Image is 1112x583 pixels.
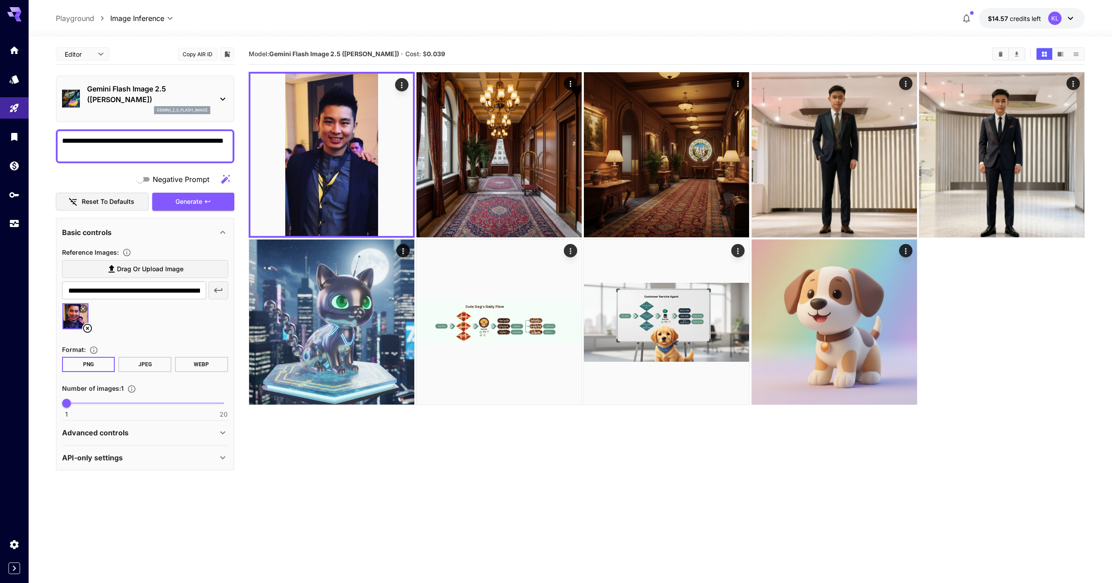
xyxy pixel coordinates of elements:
p: · [401,49,403,59]
nav: breadcrumb [56,13,110,24]
button: Show media in grid view [1037,48,1052,60]
div: Actions [899,244,912,257]
b: Gemini Flash Image 2.5 ([PERSON_NAME]) [269,50,399,58]
span: $14.57 [988,15,1010,22]
span: Reference Images : [62,248,119,256]
span: Cost: $ [405,50,445,58]
p: Gemini Flash Image 2.5 ([PERSON_NAME]) [87,83,210,105]
button: Show media in list view [1068,48,1084,60]
div: $14.5664 [988,14,1041,23]
p: API-only settings [62,452,123,463]
label: Drag or upload image [62,260,228,278]
div: Playground [9,103,20,114]
div: Actions [1066,77,1080,90]
div: Actions [564,77,577,90]
img: 0AAAAAElFTkSuQmCC [584,240,749,405]
div: Settings [9,539,20,550]
img: 9k= [919,72,1084,237]
div: Actions [899,77,912,90]
p: Basic controls [62,227,112,238]
span: Editor [65,50,92,59]
div: Library [9,131,20,142]
div: Clear AllDownload All [992,47,1025,61]
div: Models [9,74,20,85]
div: Home [9,45,20,56]
button: JPEG [118,357,171,372]
img: 9k= [752,72,917,237]
div: API-only settings [62,447,228,468]
button: Reset to defaults [56,193,149,211]
button: Show media in video view [1053,48,1068,60]
p: gemini_2_5_flash_image [157,107,208,113]
span: Model: [249,50,399,58]
div: Usage [9,218,20,229]
span: Drag or upload image [117,264,183,275]
div: Show media in grid viewShow media in video viewShow media in list view [1036,47,1085,61]
div: Gemini Flash Image 2.5 ([PERSON_NAME])gemini_2_5_flash_image [62,80,228,118]
div: Actions [564,244,577,257]
button: PNG [62,357,115,372]
span: 1 [65,410,68,419]
div: API Keys [9,189,20,200]
img: 8CzTuRMxwx9OsAAAAASUVORK5CYII= [752,240,917,405]
div: Actions [732,244,745,257]
b: 0.039 [427,50,445,58]
img: H4ccU4Wg8Q0aAAAAAElFTkSuQmCC [250,74,413,236]
button: $14.5664KL [979,8,1085,29]
button: Clear All [993,48,1008,60]
div: Actions [395,78,408,91]
button: Expand sidebar [8,562,20,574]
button: WEBP [175,357,228,372]
button: Add to library [223,49,231,59]
button: Specify how many images to generate in a single request. Each image generation will be charged se... [124,385,140,393]
div: Actions [396,244,410,257]
span: Format : [62,346,86,353]
span: Generate [175,196,202,207]
img: P7yiSGrFZYW2AAAAAElFTkSuQmCC [416,72,582,237]
span: Number of images : 1 [62,385,124,392]
span: 20 [220,410,228,419]
div: Basic controls [62,222,228,243]
button: Download All [1009,48,1025,60]
span: Image Inference [110,13,164,24]
img: 9k= [416,240,582,405]
div: Wallet [9,160,20,171]
button: Upload a reference image to guide the result. This is needed for Image-to-Image or Inpainting. Su... [119,248,135,257]
div: KL [1048,12,1062,25]
button: Generate [152,193,234,211]
span: Negative Prompt [153,174,209,185]
span: credits left [1010,15,1041,22]
button: Choose the file format for the output image. [86,346,102,355]
img: 2Q== [249,240,414,405]
p: Advanced controls [62,427,129,438]
div: Actions [732,77,745,90]
img: 8Dni36RcQRFucAAAAASUVORK5CYII= [584,72,749,237]
a: Playground [56,13,94,24]
div: Advanced controls [62,422,228,443]
button: Copy AIR ID [178,48,218,61]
